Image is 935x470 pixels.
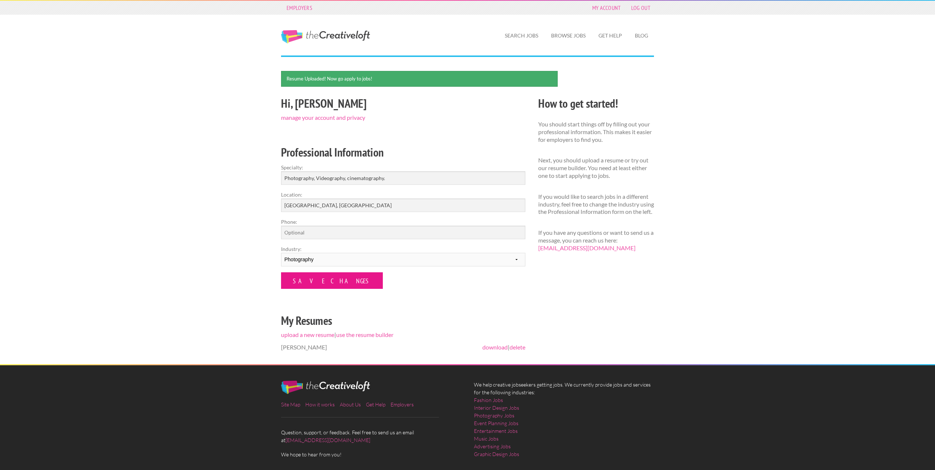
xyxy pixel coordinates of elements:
a: Photography Jobs [474,412,514,419]
a: download [482,344,508,351]
h2: My Resumes [281,312,525,329]
a: [EMAIL_ADDRESS][DOMAIN_NAME] [538,244,636,251]
a: Music Jobs [474,435,499,442]
a: Site Map [281,401,300,408]
a: manage your account and privacy [281,114,365,121]
a: Entertainment Jobs [474,427,518,435]
a: About Us [340,401,361,408]
label: Specialty: [281,164,525,171]
p: Next, you should upload a resume or try out our resume builder. You need at least either one to s... [538,157,654,179]
a: Employers [391,401,414,408]
h2: How to get started! [538,95,654,112]
p: If you have any questions or want to send us a message, you can reach us here: [538,229,654,252]
div: Question, support, or feedback. Feel free to send us an email at [275,381,468,458]
label: Location: [281,191,525,198]
a: Log Out [627,3,654,13]
span: | [482,344,525,351]
a: Employers [283,3,316,13]
div: We help creative jobseekers getting jobs. We currently provide jobs and services for the followin... [468,381,661,464]
div: | [275,94,532,364]
a: Graphic Design Jobs [474,450,519,458]
input: e.g. New York, NY [281,198,525,212]
a: Interior Design Jobs [474,404,519,412]
label: Industry: [281,245,525,253]
a: The Creative Loft [281,30,370,43]
a: delete [510,344,525,351]
a: use the resume builder [336,331,393,338]
a: upload a new resume [281,331,334,338]
img: The Creative Loft [281,381,370,394]
input: Optional [281,226,525,239]
a: How it works [305,401,335,408]
a: Search Jobs [499,27,544,44]
h2: Professional Information [281,144,525,161]
div: Resume Uploaded! Now go apply to jobs! [281,71,558,87]
a: [EMAIL_ADDRESS][DOMAIN_NAME] [285,437,370,443]
a: Blog [629,27,654,44]
p: You should start things off by filling out your professional information. This makes it easier fo... [538,121,654,143]
label: Phone: [281,218,525,226]
a: Event Planning Jobs [474,419,518,427]
span: We hope to hear from you! [281,451,461,458]
a: Browse Jobs [545,27,591,44]
a: Fashion Jobs [474,396,503,404]
input: Save Changes [281,272,383,289]
a: Get Help [366,401,385,408]
span: [PERSON_NAME] [281,344,327,351]
a: My Account [589,3,625,13]
a: Get Help [593,27,628,44]
a: Advertising Jobs [474,442,511,450]
h2: Hi, [PERSON_NAME] [281,95,525,112]
p: If you would like to search jobs in a different industry, feel free to change the industry using ... [538,193,654,216]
